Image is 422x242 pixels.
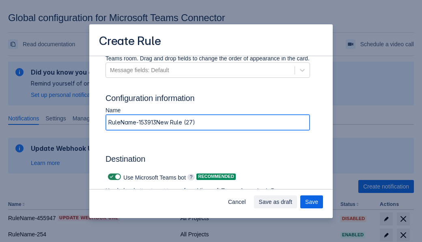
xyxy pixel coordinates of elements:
[259,195,293,208] span: Save as draft
[105,186,297,203] p: Use below button to get teams from Microsoft Teams.
[105,154,310,167] h3: Destination
[99,34,161,50] h3: Create Rule
[300,195,323,208] button: Save
[305,195,318,208] span: Save
[105,106,310,114] p: Name
[89,56,333,190] div: Scrollable content
[106,115,310,130] input: Please enter the name of the rule here
[196,174,236,179] span: Recommended
[223,195,251,208] button: Cancel
[110,66,169,74] div: Message fields: Default
[187,174,195,180] span: ?
[228,195,246,208] span: Cancel
[105,93,316,106] h3: Configuration information
[105,171,186,182] div: Use Microsoft Teams bot
[254,195,297,208] button: Save as draft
